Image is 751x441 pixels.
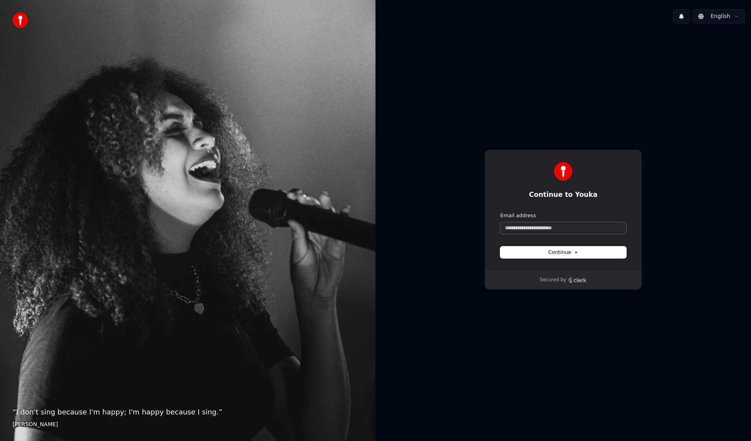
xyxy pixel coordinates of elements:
[568,277,587,283] a: Clerk logo
[13,407,363,418] p: “ I don't sing because I'm happy; I'm happy because I sing. ”
[554,162,573,181] img: Youka
[548,249,578,256] span: Continue
[500,212,536,219] label: Email address
[13,421,363,429] footer: [PERSON_NAME]
[500,246,626,258] button: Continue
[540,277,566,283] p: Secured by
[500,190,626,200] h1: Continue to Youka
[13,12,28,28] img: youka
